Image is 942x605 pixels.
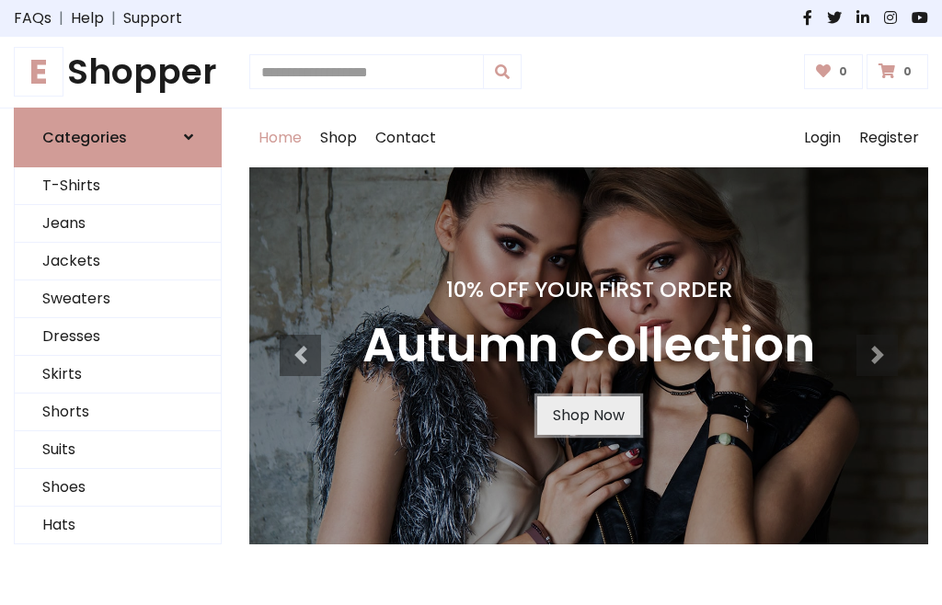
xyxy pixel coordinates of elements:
[42,129,127,146] h6: Categories
[804,54,864,89] a: 0
[834,63,852,80] span: 0
[362,317,815,374] h3: Autumn Collection
[14,47,63,97] span: E
[15,167,221,205] a: T-Shirts
[362,277,815,302] h4: 10% Off Your First Order
[14,108,222,167] a: Categories
[795,108,850,167] a: Login
[249,108,311,167] a: Home
[15,318,221,356] a: Dresses
[15,356,221,394] a: Skirts
[71,7,104,29] a: Help
[537,396,640,435] a: Shop Now
[14,51,222,93] a: EShopper
[52,7,71,29] span: |
[311,108,366,167] a: Shop
[850,108,928,167] a: Register
[15,243,221,280] a: Jackets
[123,7,182,29] a: Support
[15,394,221,431] a: Shorts
[15,431,221,469] a: Suits
[14,7,52,29] a: FAQs
[15,507,221,544] a: Hats
[14,51,222,93] h1: Shopper
[104,7,123,29] span: |
[15,205,221,243] a: Jeans
[366,108,445,167] a: Contact
[867,54,928,89] a: 0
[15,280,221,318] a: Sweaters
[15,469,221,507] a: Shoes
[899,63,916,80] span: 0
